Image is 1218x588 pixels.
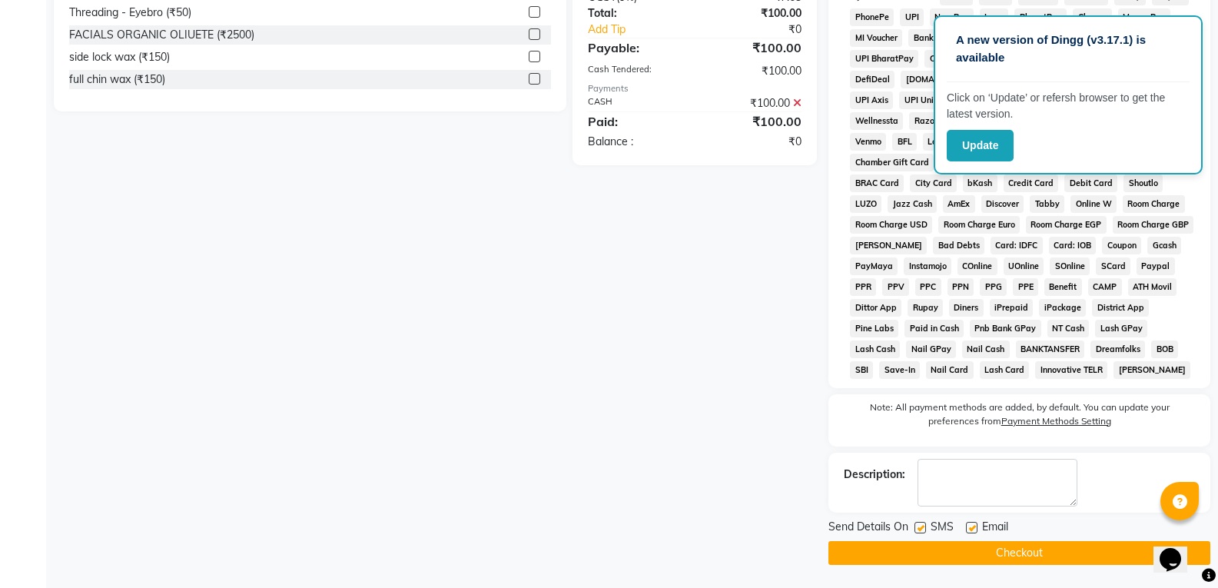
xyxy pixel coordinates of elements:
div: Description: [844,467,905,483]
span: City Card [910,174,957,192]
span: Card: IDFC [991,237,1043,254]
p: Click on ‘Update’ or refersh browser to get the latest version. [947,90,1190,122]
span: PPV [882,278,909,296]
span: SOnline [1050,257,1090,275]
span: MosamBee [1118,8,1170,26]
span: BRAC Card [850,174,904,192]
span: Razorpay [909,112,957,130]
span: Gcash [1147,237,1181,254]
span: Nail Cash [962,341,1010,358]
span: Room Charge USD [850,216,932,234]
span: Other Cards [924,50,981,68]
div: ₹100.00 [695,95,813,111]
span: [DOMAIN_NAME] [901,71,978,88]
span: DefiDeal [850,71,894,88]
span: BANKTANSFER [1016,341,1085,358]
label: Note: All payment methods are added, by default. You can update your preferences from [844,400,1195,434]
span: MI Voucher [850,29,902,47]
iframe: chat widget [1153,527,1203,573]
span: COnline [957,257,997,275]
span: Debit Card [1064,174,1117,192]
span: Send Details On [828,519,908,538]
span: Bad Debts [933,237,984,254]
span: Paypal [1137,257,1175,275]
span: UPI Union [899,91,948,109]
span: UOnline [1004,257,1044,275]
span: Lash Cash [850,341,900,358]
span: Paid in Cash [904,320,964,337]
span: Wellnessta [850,112,903,130]
span: UPI [900,8,924,26]
div: CASH [576,95,695,111]
span: Chamber Gift Card [850,154,934,171]
span: NT Cash [1047,320,1090,337]
span: Room Charge EGP [1026,216,1107,234]
span: Cheque [1073,8,1112,26]
span: Loan [980,8,1009,26]
div: FACIALS ORGANIC OLIUETE (₹2500) [69,27,254,43]
span: Lash GPay [1095,320,1147,337]
span: Tabby [1030,195,1064,213]
button: Update [947,130,1014,161]
div: Total: [576,5,695,22]
div: Payable: [576,38,695,57]
div: ₹0 [695,134,813,150]
div: side lock wax (₹150) [69,49,170,65]
div: ₹100.00 [695,5,813,22]
button: Checkout [828,541,1210,565]
span: District App [1092,299,1149,317]
span: Pine Labs [850,320,898,337]
span: LoanTap [923,133,967,151]
span: Discover [981,195,1024,213]
div: ₹0 [715,22,813,38]
div: Balance : [576,134,695,150]
span: Diners [949,299,984,317]
div: Payments [588,82,801,95]
span: Jazz Cash [888,195,937,213]
span: Innovative TELR [1035,361,1107,379]
span: PPG [980,278,1007,296]
label: Payment Methods Setting [1001,414,1111,428]
span: Dittor App [850,299,901,317]
span: BFL [892,133,917,151]
span: PPC [915,278,941,296]
div: full chin wax (₹150) [69,71,165,88]
span: PayMaya [850,257,898,275]
span: PPE [1013,278,1038,296]
span: Dreamfolks [1090,341,1145,358]
a: Add Tip [576,22,715,38]
span: [PERSON_NAME] [850,237,927,254]
span: Card: IOB [1049,237,1097,254]
span: LUZO [850,195,881,213]
span: UPI BharatPay [850,50,918,68]
div: ₹100.00 [695,112,813,131]
p: A new version of Dingg (v3.17.1) is available [956,32,1180,66]
span: PPR [850,278,876,296]
div: Cash Tendered: [576,63,695,79]
span: Credit Card [1004,174,1059,192]
span: Room Charge GBP [1113,216,1194,234]
span: CAMP [1088,278,1122,296]
span: [PERSON_NAME] [1113,361,1190,379]
span: Shoutlo [1123,174,1163,192]
span: ATH Movil [1128,278,1177,296]
span: Email [982,519,1008,538]
span: Room Charge Euro [938,216,1020,234]
span: Bank [908,29,938,47]
span: Nail GPay [906,341,956,358]
span: Rupay [908,299,943,317]
span: SMS [931,519,954,538]
span: Online W [1070,195,1117,213]
span: BOB [1151,341,1178,358]
span: UPI Axis [850,91,893,109]
span: iPrepaid [990,299,1034,317]
div: Threading - Eyebro (₹50) [69,5,191,21]
span: PhonePe [850,8,894,26]
span: SBI [850,361,873,379]
span: Room Charge [1123,195,1185,213]
div: Paid: [576,112,695,131]
span: Instamojo [904,257,951,275]
span: Coupon [1102,237,1141,254]
span: PPN [948,278,974,296]
div: ₹100.00 [695,63,813,79]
